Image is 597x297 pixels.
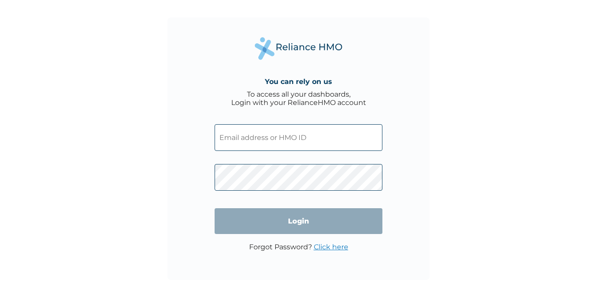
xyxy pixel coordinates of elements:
[231,90,366,107] div: To access all your dashboards, Login with your RelianceHMO account
[255,37,342,59] img: Reliance Health's Logo
[265,77,332,86] h4: You can rely on us
[215,208,382,234] input: Login
[215,124,382,151] input: Email address or HMO ID
[249,243,348,251] p: Forgot Password?
[314,243,348,251] a: Click here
